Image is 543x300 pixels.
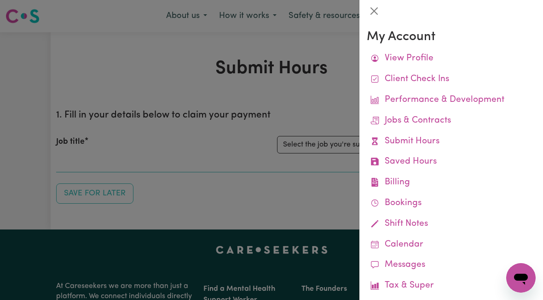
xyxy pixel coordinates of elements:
[367,131,536,152] a: Submit Hours
[367,111,536,131] a: Jobs & Contracts
[367,255,536,276] a: Messages
[367,29,536,45] h3: My Account
[367,69,536,90] a: Client Check Ins
[367,235,536,255] a: Calendar
[367,214,536,235] a: Shift Notes
[367,90,536,111] a: Performance & Development
[367,4,381,18] button: Close
[367,172,536,193] a: Billing
[367,48,536,69] a: View Profile
[367,193,536,214] a: Bookings
[367,276,536,296] a: Tax & Super
[506,263,536,293] iframe: Button to launch messaging window
[367,152,536,172] a: Saved Hours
